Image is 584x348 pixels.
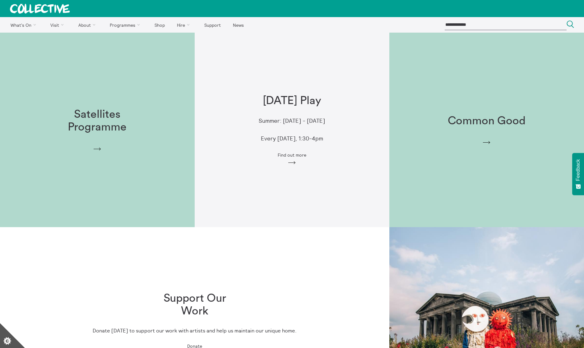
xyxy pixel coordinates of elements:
h3: Donate [DATE] to support our work with artists and help us maintain our unique home. [93,328,297,334]
a: Visit [45,17,72,33]
h1: Common Good [448,115,526,127]
a: About [73,17,103,33]
h1: [DATE] Play [263,94,321,107]
h1: Support Our Work [155,292,234,318]
button: Feedback - Show survey [572,153,584,195]
a: News [227,17,249,33]
a: Support [199,17,226,33]
a: Shop [149,17,170,33]
p: Every [DATE], 1:30-4pm [261,135,323,142]
a: Hire [172,17,198,33]
a: What's On [5,17,44,33]
span: Feedback [575,159,581,181]
p: Summer: [DATE] - [DATE] [259,118,325,124]
span: Find out more [278,153,306,158]
h1: Satellites Programme [58,108,137,134]
a: Programmes [104,17,148,33]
